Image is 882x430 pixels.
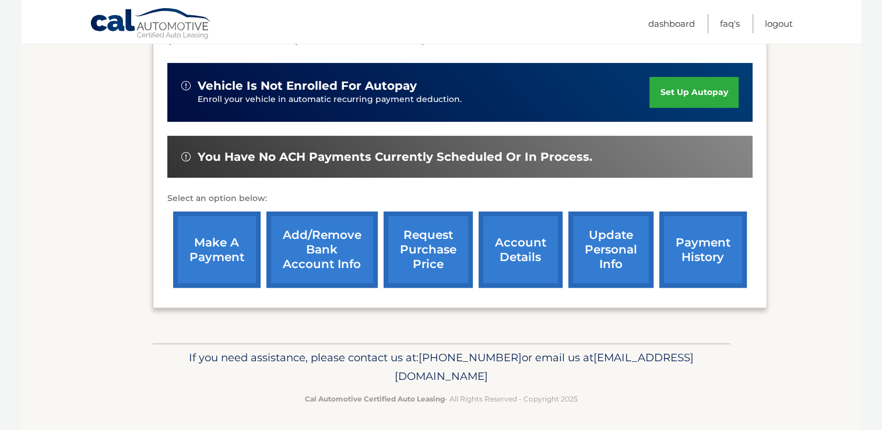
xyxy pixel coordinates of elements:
a: Logout [765,14,793,33]
p: If you need assistance, please contact us at: or email us at [160,348,722,386]
a: FAQ's [720,14,740,33]
img: alert-white.svg [181,81,191,90]
a: update personal info [568,212,653,288]
a: Dashboard [648,14,695,33]
p: Enroll your vehicle in automatic recurring payment deduction. [198,93,650,106]
img: alert-white.svg [181,152,191,161]
a: account details [479,212,563,288]
span: [PHONE_NUMBER] [419,351,522,364]
a: set up autopay [649,77,738,108]
a: Cal Automotive [90,8,212,41]
a: payment history [659,212,747,288]
a: request purchase price [384,212,473,288]
span: [EMAIL_ADDRESS][DOMAIN_NAME] [395,351,694,383]
a: make a payment [173,212,261,288]
strong: Cal Automotive Certified Auto Leasing [305,394,445,403]
span: You have no ACH payments currently scheduled or in process. [198,150,592,164]
p: - All Rights Reserved - Copyright 2025 [160,393,722,405]
a: Add/Remove bank account info [266,212,378,288]
p: Select an option below: [167,192,753,206]
span: vehicle is not enrolled for autopay [198,79,417,93]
